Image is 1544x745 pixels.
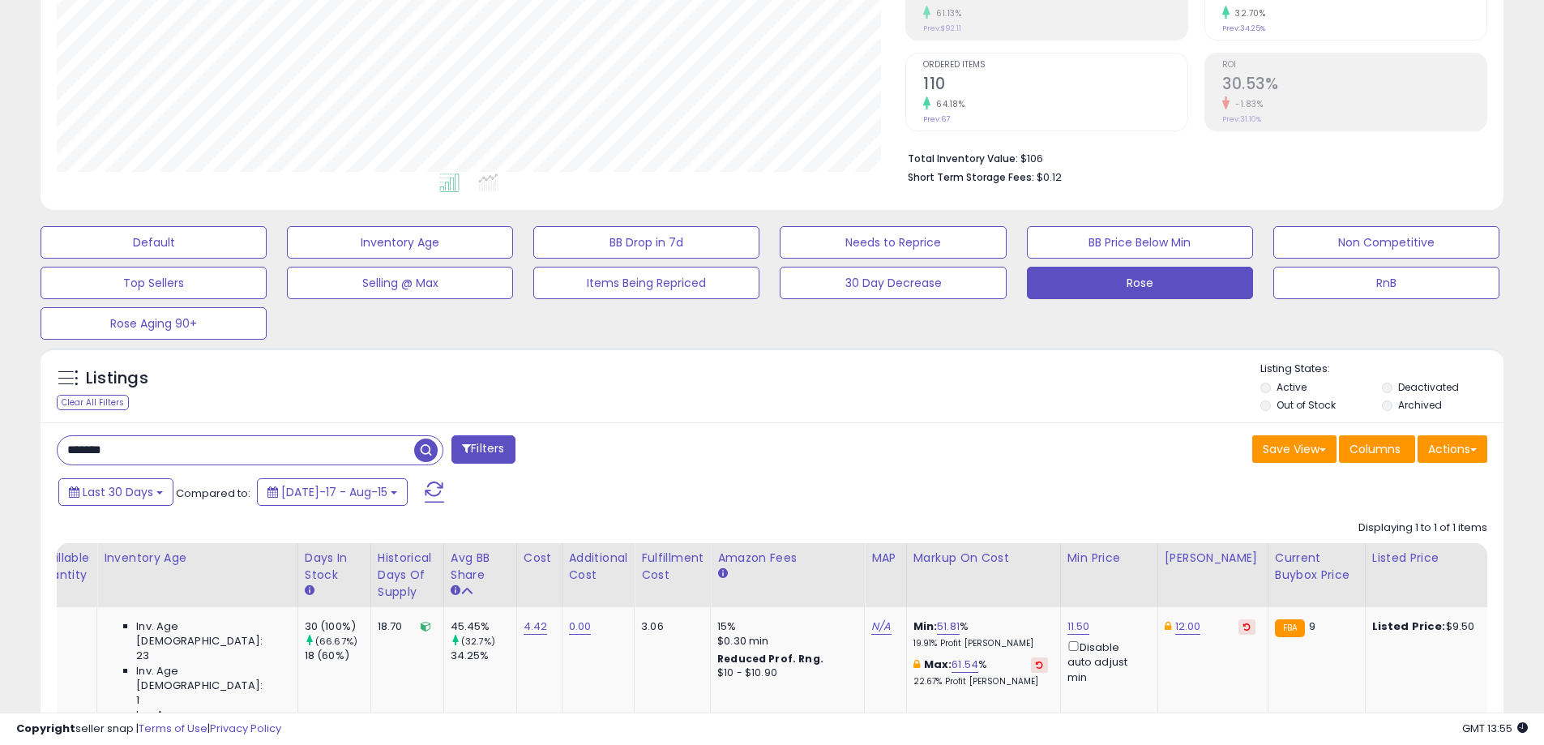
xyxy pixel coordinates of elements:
[305,649,370,663] div: 18 (60%)
[533,226,759,259] button: BB Drop in 7d
[287,267,513,299] button: Selling @ Max
[1273,267,1499,299] button: RnB
[451,550,510,584] div: Avg BB Share
[871,550,899,567] div: MAP
[1277,380,1307,394] label: Active
[136,664,284,693] span: Inv. Age [DEMOGRAPHIC_DATA]:
[1358,520,1487,536] div: Displaying 1 to 1 of 1 items
[1260,362,1503,377] p: Listing States:
[315,635,357,648] small: (66.67%)
[1067,619,1090,635] a: 11.50
[136,693,139,708] span: 1
[378,550,437,601] div: Historical Days Of Supply
[305,584,314,598] small: Days In Stock.
[136,649,149,663] span: 23
[717,634,852,649] div: $0.30 min
[913,657,1048,687] div: %
[461,635,495,648] small: (32.7%)
[210,721,281,736] a: Privacy Policy
[1027,226,1253,259] button: BB Price Below Min
[1309,619,1315,634] span: 9
[913,676,1048,687] p: 22.67% Profit [PERSON_NAME]
[34,550,90,584] div: Fulfillable Quantity
[871,619,891,635] a: N/A
[1067,638,1145,685] div: Disable auto adjust min
[717,652,823,666] b: Reduced Prof. Rng.
[1175,619,1201,635] a: 12.00
[58,478,173,506] button: Last 30 Days
[1222,61,1486,70] span: ROI
[41,267,267,299] button: Top Sellers
[257,478,408,506] button: [DATE]-17 - Aug-15
[913,619,938,634] b: Min:
[906,543,1060,607] th: The percentage added to the cost of goods (COGS) that forms the calculator for Min & Max prices.
[281,484,387,500] span: [DATE]-17 - Aug-15
[41,307,267,340] button: Rose Aging 90+
[641,550,704,584] div: Fulfillment Cost
[305,550,364,584] div: Days In Stock
[717,619,852,634] div: 15%
[717,666,852,680] div: $10 - $10.90
[937,619,960,635] a: 51.81
[924,657,952,672] b: Max:
[930,7,961,19] small: 61.13%
[1398,380,1459,394] label: Deactivated
[569,550,628,584] div: Additional Cost
[717,550,858,567] div: Amazon Fees
[57,395,129,410] div: Clear All Filters
[1222,75,1486,96] h2: 30.53%
[86,367,148,390] h5: Listings
[305,619,370,634] div: 30 (100%)
[451,619,516,634] div: 45.45%
[913,638,1048,649] p: 19.91% Profit [PERSON_NAME]
[34,619,84,634] div: 21
[1462,721,1528,736] span: 2025-09-15 13:55 GMT
[1067,550,1151,567] div: Min Price
[952,657,978,673] a: 61.54
[1165,550,1261,567] div: [PERSON_NAME]
[569,619,592,635] a: 0.00
[451,649,516,663] div: 34.25%
[136,619,284,649] span: Inv. Age [DEMOGRAPHIC_DATA]:
[1037,169,1062,185] span: $0.12
[287,226,513,259] button: Inventory Age
[908,152,1018,165] b: Total Inventory Value:
[139,721,207,736] a: Terms of Use
[16,721,75,736] strong: Copyright
[908,148,1475,167] li: $106
[717,567,727,581] small: Amazon Fees.
[780,226,1006,259] button: Needs to Reprice
[1418,435,1487,463] button: Actions
[908,170,1034,184] b: Short Term Storage Fees:
[1339,435,1415,463] button: Columns
[923,114,950,124] small: Prev: 67
[104,550,290,567] div: Inventory Age
[1349,441,1401,457] span: Columns
[923,24,961,33] small: Prev: $92.11
[1222,24,1265,33] small: Prev: 34.25%
[1230,7,1265,19] small: 32.70%
[533,267,759,299] button: Items Being Repriced
[1372,619,1507,634] div: $9.50
[83,484,153,500] span: Last 30 Days
[451,584,460,598] small: Avg BB Share.
[1027,267,1253,299] button: Rose
[1230,98,1263,110] small: -1.83%
[1275,619,1305,637] small: FBA
[16,721,281,737] div: seller snap | |
[913,619,1048,649] div: %
[641,619,698,634] div: 3.06
[913,550,1054,567] div: Markup on Cost
[780,267,1006,299] button: 30 Day Decrease
[136,708,284,737] span: Inv. Age [DEMOGRAPHIC_DATA]:
[176,486,250,501] span: Compared to:
[930,98,964,110] small: 64.18%
[524,550,555,567] div: Cost
[1398,398,1442,412] label: Archived
[1252,435,1337,463] button: Save View
[1222,114,1261,124] small: Prev: 31.10%
[923,61,1187,70] span: Ordered Items
[41,226,267,259] button: Default
[524,619,548,635] a: 4.42
[378,619,431,634] div: 18.70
